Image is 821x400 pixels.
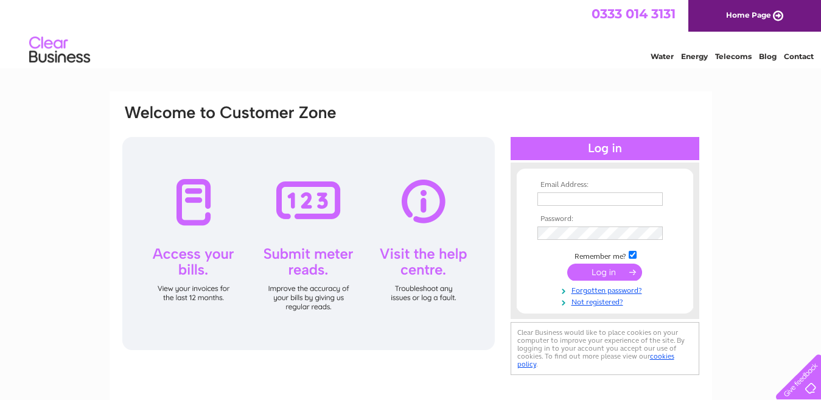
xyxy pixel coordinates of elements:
[517,352,674,368] a: cookies policy
[759,52,777,61] a: Blog
[537,295,676,307] a: Not registered?
[511,322,699,375] div: Clear Business would like to place cookies on your computer to improve your experience of the sit...
[681,52,708,61] a: Energy
[534,215,676,223] th: Password:
[715,52,752,61] a: Telecoms
[29,32,91,69] img: logo.png
[651,52,674,61] a: Water
[534,249,676,261] td: Remember me?
[537,284,676,295] a: Forgotten password?
[567,264,642,281] input: Submit
[534,181,676,189] th: Email Address:
[124,7,699,59] div: Clear Business is a trading name of Verastar Limited (registered in [GEOGRAPHIC_DATA] No. 3667643...
[784,52,814,61] a: Contact
[592,6,676,21] a: 0333 014 3131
